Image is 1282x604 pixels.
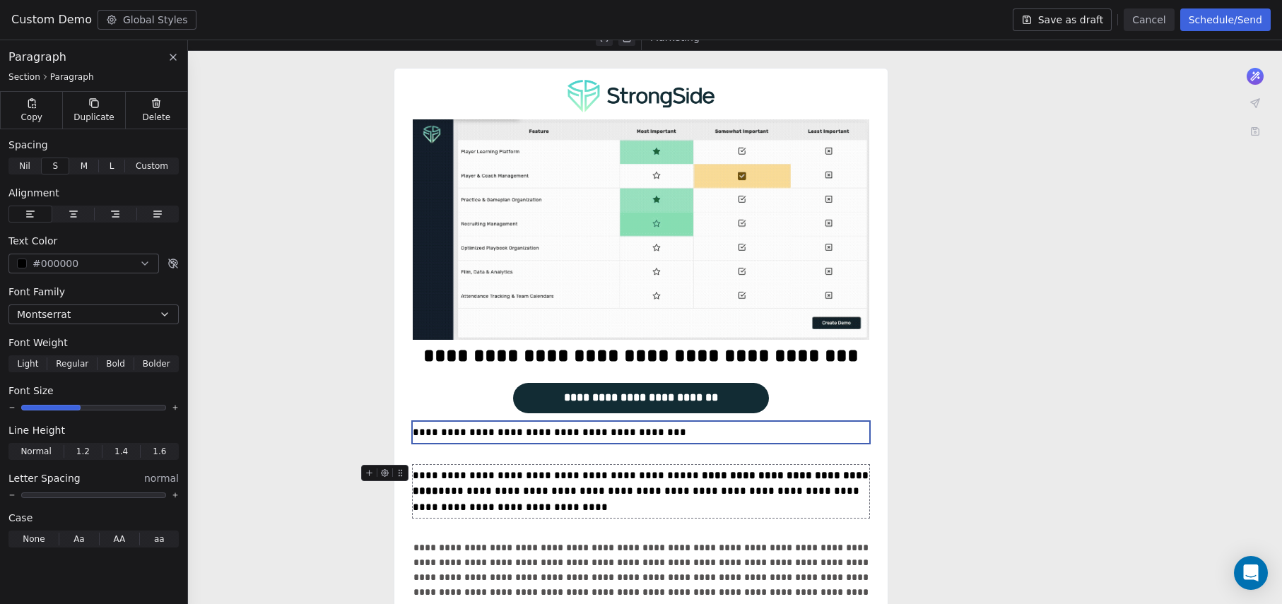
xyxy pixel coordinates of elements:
[8,285,65,299] span: Font Family
[106,357,125,370] span: Bold
[8,138,48,152] span: Spacing
[8,336,68,350] span: Font Weight
[17,357,38,370] span: Light
[1234,556,1268,590] div: Open Intercom Messenger
[143,357,170,370] span: Bolder
[143,112,171,123] span: Delete
[114,445,128,458] span: 1.4
[56,357,88,370] span: Regular
[1013,8,1112,31] button: Save as draft
[17,307,71,321] span: Montserrat
[1180,8,1271,31] button: Schedule/Send
[33,256,78,271] span: #000000
[110,160,114,172] span: L
[98,10,196,30] button: Global Styles
[8,384,54,398] span: Font Size
[8,186,59,200] span: Alignment
[81,160,88,172] span: M
[11,11,92,28] span: Custom Demo
[73,112,114,123] span: Duplicate
[136,160,168,172] span: Custom
[8,511,33,525] span: Case
[8,254,159,273] button: #000000
[73,533,85,545] span: Aa
[8,49,66,66] span: Paragraph
[8,234,57,248] span: Text Color
[154,533,165,545] span: aa
[23,533,45,545] span: None
[144,471,179,485] span: normal
[1124,8,1174,31] button: Cancel
[19,160,30,172] span: Nil
[76,445,90,458] span: 1.2
[8,71,40,83] span: Section
[50,71,94,83] span: Paragraph
[8,471,81,485] span: Letter Spacing
[113,533,125,545] span: AA
[8,423,65,437] span: Line Height
[20,445,51,458] span: Normal
[153,445,166,458] span: 1.6
[20,112,42,123] span: Copy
